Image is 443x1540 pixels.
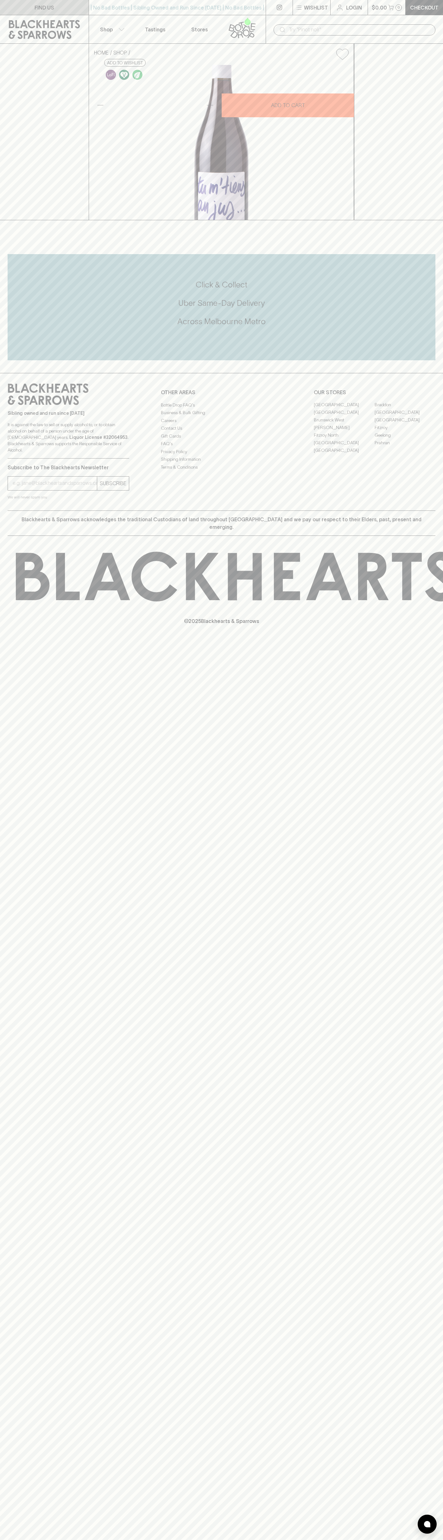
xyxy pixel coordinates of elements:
p: Wishlist [304,4,328,11]
strong: Liquor License #32064953 [69,435,128,440]
p: FIND US [35,4,54,11]
p: Sibling owned and run since [DATE] [8,410,129,416]
a: HOME [94,50,109,55]
a: [GEOGRAPHIC_DATA] [314,401,375,409]
a: Brunswick West [314,416,375,424]
img: 26821.png [89,65,354,220]
a: Shipping Information [161,456,282,463]
input: Try "Pinot noir" [289,25,430,35]
p: We will never spam you [8,494,129,500]
img: bubble-icon [424,1521,430,1527]
button: Add to wishlist [104,59,146,67]
a: [GEOGRAPHIC_DATA] [375,409,435,416]
a: Privacy Policy [161,448,282,455]
button: SUBSCRIBE [97,477,129,490]
a: [GEOGRAPHIC_DATA] [375,416,435,424]
button: Add to wishlist [334,46,351,62]
button: ADD TO CART [222,93,354,117]
a: SHOP [113,50,127,55]
a: Tastings [133,15,177,43]
a: Terms & Conditions [161,463,282,471]
p: Login [346,4,362,11]
p: 0 [397,6,400,9]
a: Stores [177,15,222,43]
p: ADD TO CART [271,101,305,109]
img: Vegan [119,70,129,80]
img: Lo-Fi [106,70,116,80]
div: Call to action block [8,254,435,360]
p: It is against the law to sell or supply alcohol to, or to obtain alcohol on behalf of a person un... [8,421,129,453]
a: [GEOGRAPHIC_DATA] [314,439,375,447]
a: Geelong [375,432,435,439]
a: Bottle Drop FAQ's [161,401,282,409]
p: $0.00 [372,4,387,11]
a: Braddon [375,401,435,409]
button: Shop [89,15,133,43]
p: Tastings [145,26,165,33]
p: OTHER AREAS [161,388,282,396]
img: Organic [132,70,142,80]
a: Business & Bulk Gifting [161,409,282,417]
a: Careers [161,417,282,424]
a: Fitzroy North [314,432,375,439]
p: OUR STORES [314,388,435,396]
h5: Click & Collect [8,279,435,290]
p: Blackhearts & Sparrows acknowledges the traditional Custodians of land throughout [GEOGRAPHIC_DAT... [12,516,431,531]
p: SUBSCRIBE [100,479,126,487]
p: Stores [191,26,208,33]
a: FAQ's [161,440,282,448]
a: Prahran [375,439,435,447]
h5: Across Melbourne Metro [8,316,435,327]
p: Checkout [410,4,439,11]
a: Fitzroy [375,424,435,432]
a: Organic [131,68,144,81]
a: [PERSON_NAME] [314,424,375,432]
p: Subscribe to The Blackhearts Newsletter [8,464,129,471]
a: Contact Us [161,425,282,432]
a: Made without the use of any animal products. [117,68,131,81]
a: [GEOGRAPHIC_DATA] [314,447,375,454]
input: e.g. jane@blackheartsandsparrows.com.au [13,478,97,488]
p: Shop [100,26,113,33]
a: Some may call it natural, others minimum intervention, either way, it’s hands off & maybe even a ... [104,68,117,81]
h5: Uber Same-Day Delivery [8,298,435,308]
a: [GEOGRAPHIC_DATA] [314,409,375,416]
a: Gift Cards [161,432,282,440]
